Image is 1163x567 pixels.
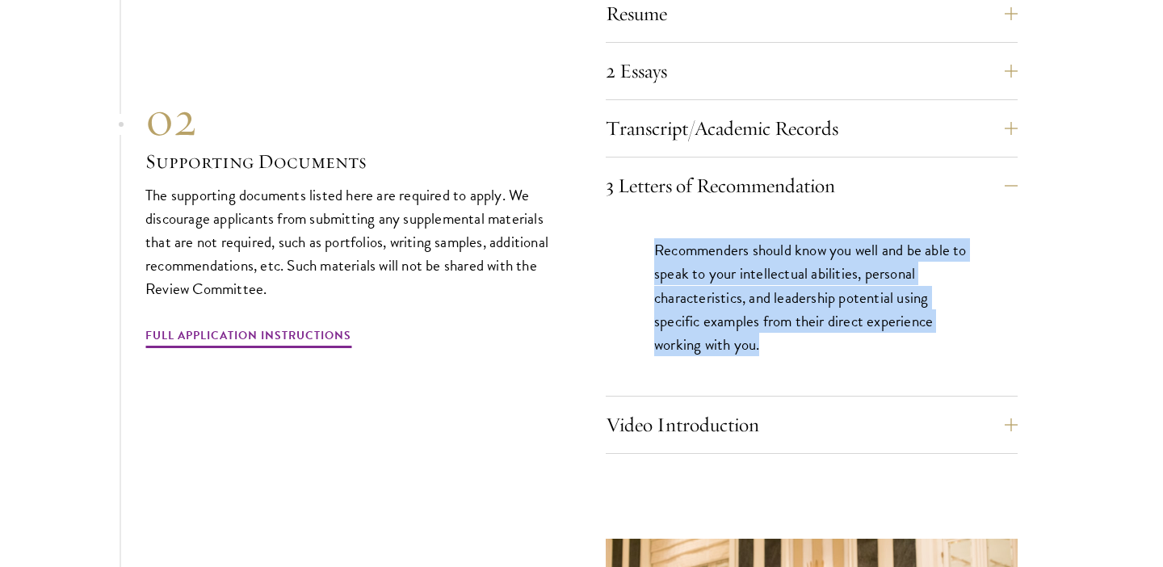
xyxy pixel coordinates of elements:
[145,148,557,175] h3: Supporting Documents
[145,325,351,351] a: Full Application Instructions
[606,405,1018,444] button: Video Introduction
[145,90,557,148] div: 02
[606,166,1018,205] button: 3 Letters of Recommendation
[606,109,1018,148] button: Transcript/Academic Records
[606,52,1018,90] button: 2 Essays
[654,238,969,355] p: Recommenders should know you well and be able to speak to your intellectual abilities, personal c...
[145,183,557,300] p: The supporting documents listed here are required to apply. We discourage applicants from submitt...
